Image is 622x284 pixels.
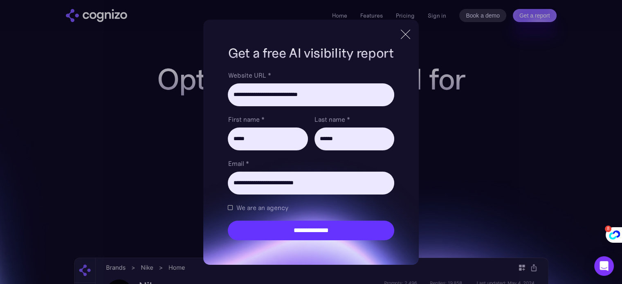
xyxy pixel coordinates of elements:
label: Email * [228,159,394,168]
label: First name * [228,114,308,124]
label: Website URL * [228,70,394,80]
form: Brand Report Form [228,70,394,240]
span: We are an agency [236,203,288,212]
h1: Get a free AI visibility report [228,44,394,62]
label: Last name * [314,114,394,124]
div: Open Intercom Messenger [594,256,614,276]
